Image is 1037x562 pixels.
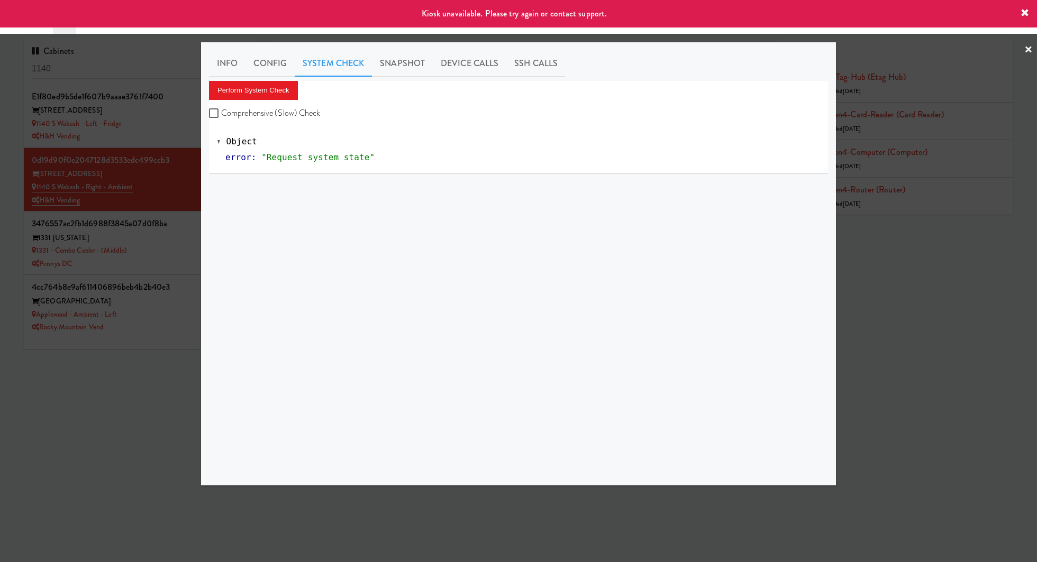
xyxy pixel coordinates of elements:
[433,50,506,77] a: Device Calls
[1024,34,1033,67] a: ×
[506,50,566,77] a: SSH Calls
[372,50,433,77] a: Snapshot
[209,81,298,100] button: Perform System Check
[209,50,245,77] a: Info
[295,50,372,77] a: System Check
[225,152,251,162] span: error
[226,136,257,146] span: Object
[422,7,607,20] span: Kiosk unavailable. Please try again or contact support.
[209,105,321,121] label: Comprehensive (Slow) Check
[261,152,375,162] span: "Request system state"
[209,109,221,118] input: Comprehensive (Slow) Check
[245,50,295,77] a: Config
[251,152,257,162] span: :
